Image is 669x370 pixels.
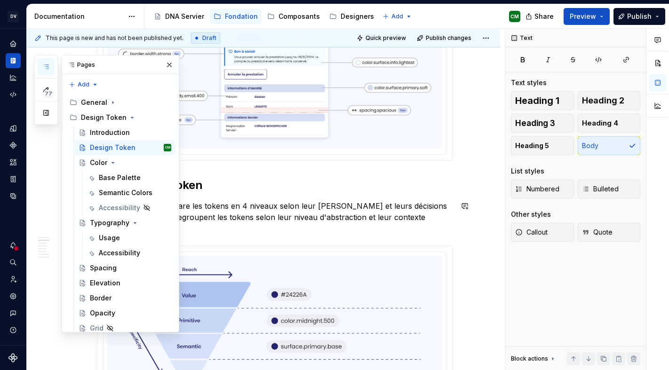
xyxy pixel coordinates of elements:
a: Spacing [75,260,175,276]
div: Block actions [511,355,548,362]
span: 77 [43,90,54,97]
a: Fondation [210,9,262,24]
div: Search ⌘K [6,255,21,270]
a: Code automation [6,87,21,102]
div: Home [6,36,21,51]
div: List styles [511,166,544,176]
div: Color [90,158,107,167]
div: CM [165,143,170,152]
div: Page tree [66,95,175,336]
button: Heading 3 [511,114,574,133]
button: Notifications [6,238,21,253]
button: Bulleted [578,180,641,198]
a: DNA Servier [150,9,208,24]
a: Storybook stories [6,172,21,187]
button: Heading 5 [511,136,574,155]
span: Publish [627,12,652,21]
span: This page is new and has not been published yet. [46,34,183,42]
button: Heading 2 [578,91,641,110]
span: Preview [570,12,596,21]
a: Settings [6,289,21,304]
div: Grid [90,323,104,333]
span: Publish changes [426,34,471,42]
button: Publish changes [414,31,476,45]
span: Heading 3 [515,118,555,128]
a: Components [6,138,21,153]
div: Documentation [34,12,123,21]
a: Accessibility [84,245,175,260]
span: Heading 5 [515,141,549,150]
a: Documentation [6,53,21,68]
a: Semantic Colors [84,185,175,200]
div: Introduction [90,128,130,137]
div: Page tree [150,7,378,26]
svg: Supernova Logo [8,353,18,362]
button: Contact support [6,306,21,321]
button: Share [521,8,560,25]
button: Numbered [511,180,574,198]
h2: Architecture Token [97,178,453,193]
span: Draft [202,34,216,42]
div: Composants [279,12,320,21]
span: Add [78,81,89,88]
a: Composants [263,9,324,24]
div: Fondation [225,12,258,21]
a: Accessibility [84,200,175,215]
div: Analytics [6,70,21,85]
a: Opacity [75,306,175,321]
a: Elevation [75,276,175,291]
button: Quote [578,223,641,242]
button: Publish [613,8,665,25]
a: Designers [326,9,378,24]
span: Heading 4 [582,118,618,128]
div: DNA Servier [165,12,204,21]
div: Invite team [6,272,21,287]
span: Bulleted [582,184,619,194]
div: Design Token [66,110,175,125]
span: Callout [515,228,548,237]
a: Border [75,291,175,306]
div: Accessibility [99,248,140,258]
div: Semantic Colors [99,188,152,197]
span: Add [391,13,403,20]
div: Elevation [90,278,120,288]
a: Introduction [75,125,175,140]
div: Block actions [511,352,557,365]
div: Assets [6,155,21,170]
div: Usage [99,233,120,243]
div: Opacity [90,308,115,318]
a: Data sources [6,189,21,204]
div: Spacing [90,263,117,273]
div: Base Palette [99,173,141,182]
div: Text styles [511,78,547,87]
button: Heading 1 [511,91,574,110]
div: Pages [62,55,179,74]
a: Color [75,155,175,170]
div: General [66,95,175,110]
button: Callout [511,223,574,242]
div: Designers [341,12,374,21]
span: Quote [582,228,613,237]
p: Notre architecture sépare les tokens en 4 niveaux selon leur [PERSON_NAME] et leurs décisions d'u... [97,200,453,234]
div: Accessibility [99,203,140,213]
a: Grid [75,321,175,336]
button: Add [66,78,101,91]
div: DV [8,11,19,22]
div: Design Token [81,113,127,122]
a: Usage [84,230,175,245]
span: Heading 1 [515,96,559,105]
div: Typography [90,218,129,228]
button: Quick preview [354,31,410,45]
span: Numbered [515,184,559,194]
a: Design tokens [6,121,21,136]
